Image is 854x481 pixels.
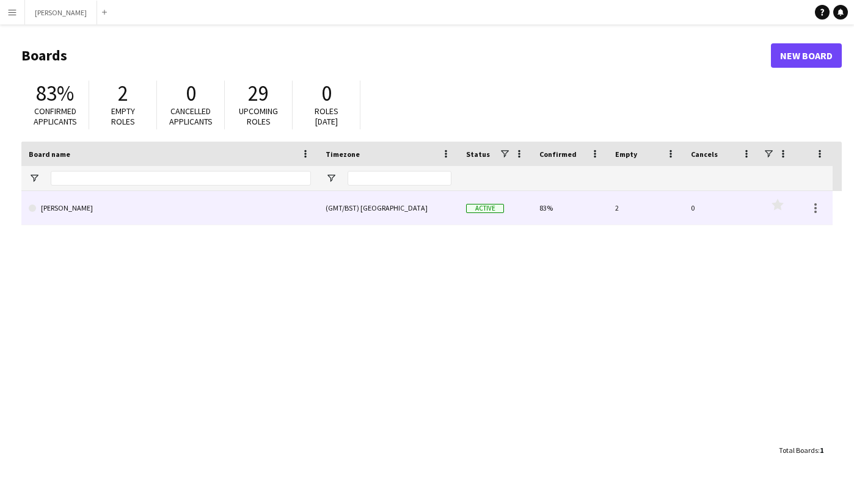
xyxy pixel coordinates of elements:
[29,150,70,159] span: Board name
[466,204,504,213] span: Active
[36,80,74,107] span: 83%
[51,171,311,186] input: Board name Filter Input
[321,80,332,107] span: 0
[532,191,608,225] div: 83%
[21,46,771,65] h1: Boards
[691,150,718,159] span: Cancels
[118,80,128,107] span: 2
[820,446,823,455] span: 1
[615,150,637,159] span: Empty
[539,150,577,159] span: Confirmed
[248,80,269,107] span: 29
[771,43,842,68] a: New Board
[315,106,338,127] span: Roles [DATE]
[29,173,40,184] button: Open Filter Menu
[466,150,490,159] span: Status
[326,150,360,159] span: Timezone
[239,106,278,127] span: Upcoming roles
[111,106,135,127] span: Empty roles
[348,171,451,186] input: Timezone Filter Input
[608,191,684,225] div: 2
[326,173,337,184] button: Open Filter Menu
[34,106,77,127] span: Confirmed applicants
[29,191,311,225] a: [PERSON_NAME]
[779,438,823,462] div: :
[779,446,818,455] span: Total Boards
[25,1,97,24] button: [PERSON_NAME]
[318,191,459,225] div: (GMT/BST) [GEOGRAPHIC_DATA]
[684,191,759,225] div: 0
[169,106,213,127] span: Cancelled applicants
[186,80,196,107] span: 0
